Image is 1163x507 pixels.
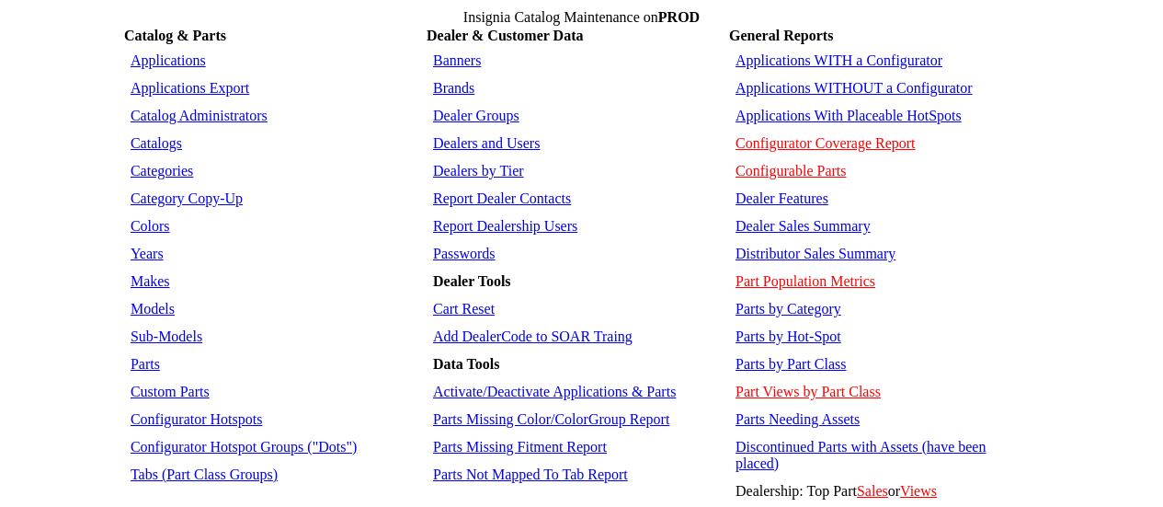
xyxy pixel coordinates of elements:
a: Configurable Parts [735,163,846,179]
a: Configurator Hotspot Groups ("Dots") [131,439,357,455]
a: Dealers by Tier [433,163,524,179]
a: Parts by Part Class [735,356,846,372]
a: Applications With Placeable HotSpots [735,108,962,123]
a: Colors [131,218,170,234]
a: Views [900,483,937,499]
a: Custom Parts [131,384,210,399]
a: Part Views by Part Class [735,384,881,399]
a: Dealer Sales Summary [735,218,871,234]
a: Dealers and Users [433,135,540,151]
a: Parts Missing Color/ColorGroup Report [433,411,669,427]
a: Part Population Metrics [735,273,875,289]
a: Discontinued Parts with Assets (have been placed) [735,439,986,471]
a: Category Copy-Up [131,190,243,206]
a: Catalogs [131,135,182,151]
a: Tabs (Part Class Groups) [131,467,278,482]
b: Dealer & Customer Data [427,28,583,43]
a: Configurator Hotspots [131,411,263,427]
span: PROD [658,9,700,25]
a: Parts [131,356,160,372]
a: Catalog Administrators [131,108,268,123]
a: Parts by Hot-Spot [735,328,841,344]
td: Insignia Catalog Maintenance on [124,9,1039,26]
a: Applications Export [131,80,249,96]
a: Add DealerCode to SOAR Traing [433,328,633,344]
a: Banners [433,52,481,68]
a: Years [131,246,164,261]
a: Makes [131,273,170,289]
a: Parts Not Mapped To Tab Report [433,467,628,482]
a: Parts Missing Fitment Report [433,439,607,455]
a: Parts by Category [735,301,841,317]
a: Sales [857,483,888,499]
a: Categories [131,163,193,179]
a: Applications WITHOUT a Configurator [735,80,973,96]
b: Catalog & Parts [124,28,226,43]
a: Cart Reset [433,301,495,317]
a: Sub-Models [131,328,202,344]
a: Report Dealership Users [433,218,577,234]
b: Dealer Tools [433,273,511,289]
a: Models [131,301,175,317]
a: Parts Needing Assets [735,411,860,427]
td: Dealership: Top Part or [731,478,1037,504]
a: Dealer Groups [433,108,519,123]
a: Applications WITH a Configurator [735,52,942,68]
a: Activate/Deactivate Applications & Parts [433,384,676,399]
a: Distributor Sales Summary [735,246,895,261]
a: Dealer Features [735,190,828,206]
a: Configurator Coverage Report [735,135,916,151]
b: Data Tools [433,356,499,372]
a: Passwords [433,246,496,261]
a: Report Dealer Contacts [433,190,571,206]
a: Brands [433,80,474,96]
b: General Reports [729,28,833,43]
a: Applications [131,52,206,68]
